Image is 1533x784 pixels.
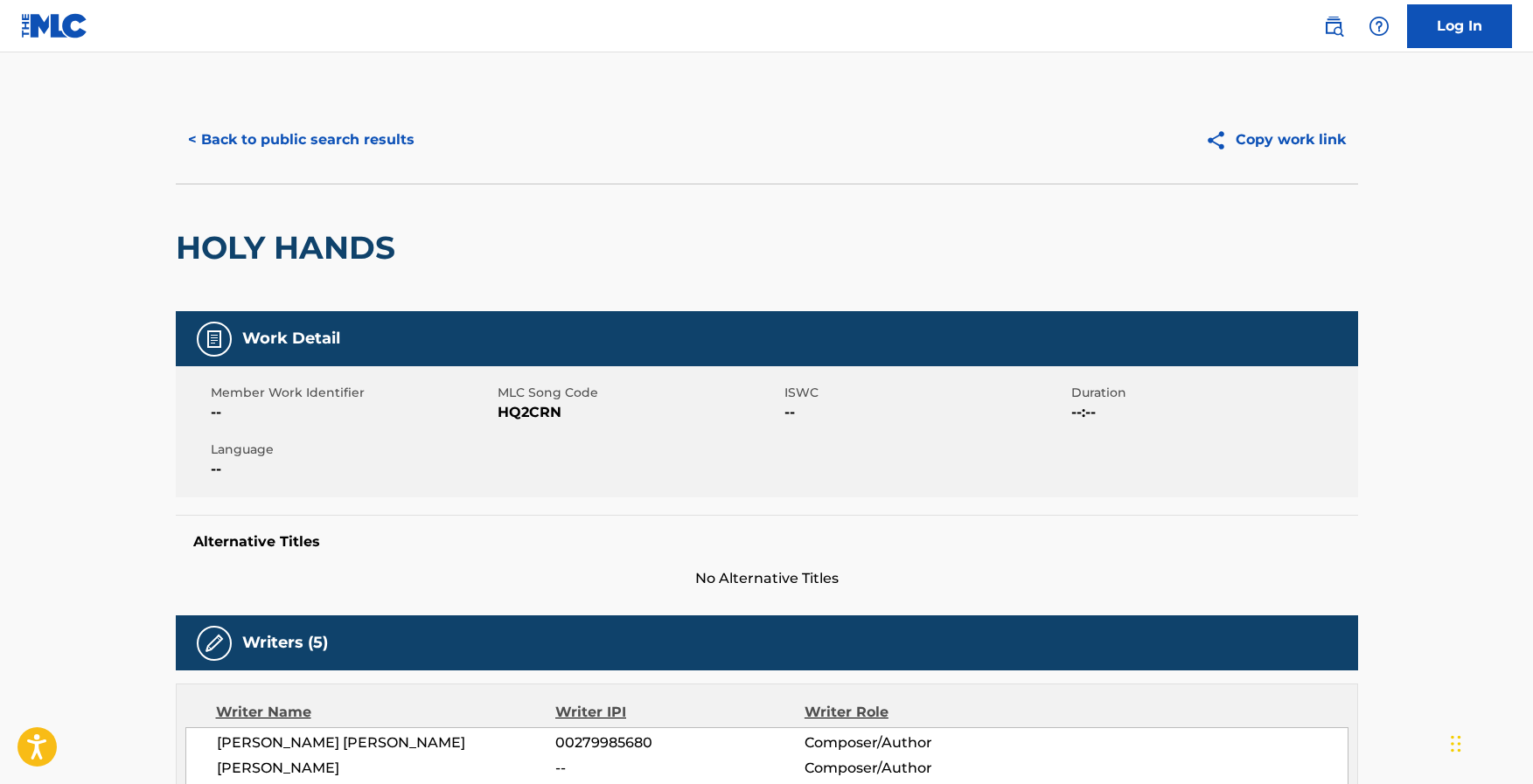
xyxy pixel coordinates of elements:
[555,732,804,753] span: 00279985680
[176,228,404,267] h2: HOLY HANDS
[1323,16,1344,37] img: search
[805,702,1031,723] div: Writer Role
[1205,129,1236,151] img: Copy work link
[21,13,88,38] img: MLC Logo
[1407,4,1512,48] a: Log In
[1071,384,1354,402] span: Duration
[498,402,780,423] span: HQ2CRN
[805,758,1031,779] span: Composer/Author
[176,568,1358,589] span: No Alternative Titles
[211,459,493,480] span: --
[242,633,328,653] h5: Writers (5)
[805,732,1031,753] span: Composer/Author
[784,402,1067,423] span: --
[176,118,427,162] button: < Back to public search results
[1071,402,1354,423] span: --:--
[1193,118,1358,162] button: Copy work link
[1446,700,1533,784] iframe: Chat Widget
[1369,16,1390,37] img: help
[193,533,1341,551] h5: Alternative Titles
[1484,514,1533,655] iframe: Resource Center
[204,329,225,350] img: Work Detail
[204,633,225,654] img: Writers
[211,402,493,423] span: --
[1362,9,1397,44] div: Help
[242,329,340,349] h5: Work Detail
[211,384,493,402] span: Member Work Identifier
[211,441,493,459] span: Language
[555,702,805,723] div: Writer IPI
[498,384,780,402] span: MLC Song Code
[216,702,556,723] div: Writer Name
[217,758,556,779] span: [PERSON_NAME]
[1451,718,1461,770] div: Drag
[784,384,1067,402] span: ISWC
[217,732,556,753] span: [PERSON_NAME] [PERSON_NAME]
[1316,9,1351,44] a: Public Search
[555,758,804,779] span: --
